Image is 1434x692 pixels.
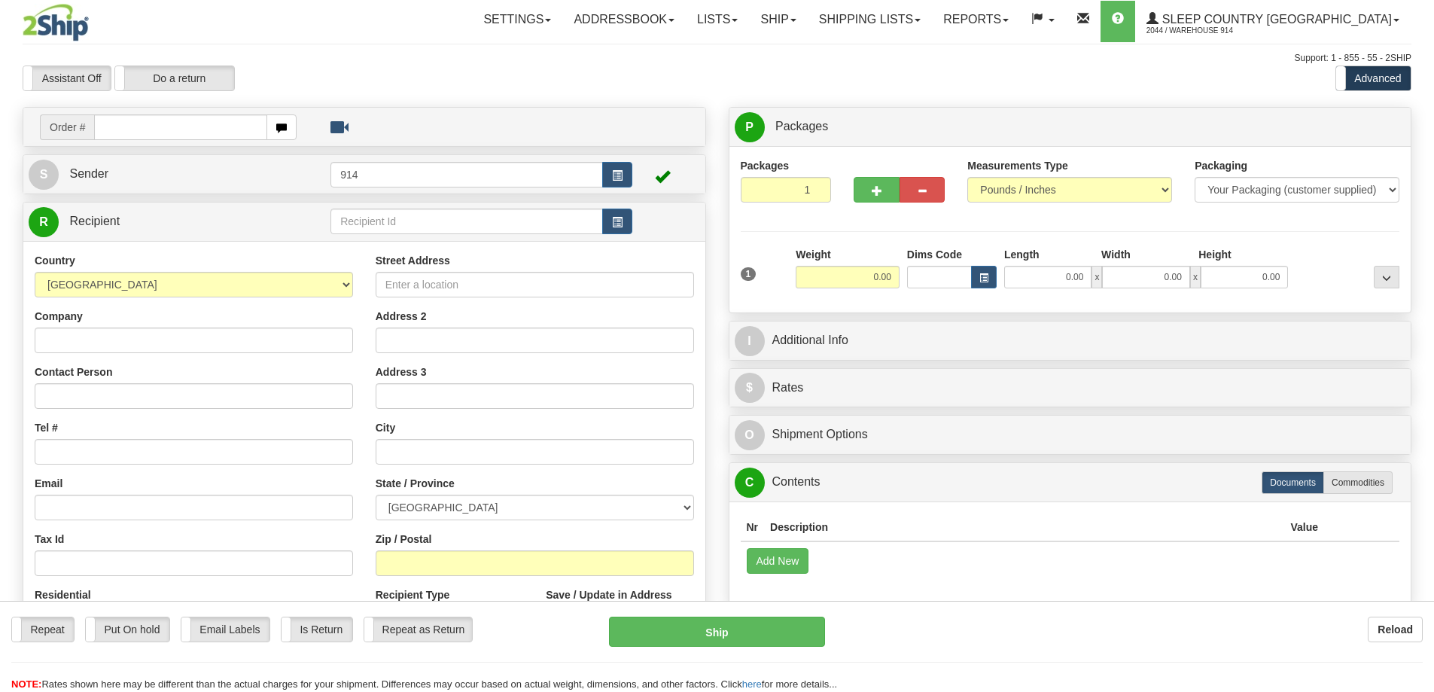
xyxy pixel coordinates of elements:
th: Nr [741,514,765,541]
label: Contact Person [35,364,112,380]
a: OShipment Options [735,419,1406,450]
span: C [735,468,765,498]
span: O [735,420,765,450]
label: Repeat [12,617,74,642]
span: Sleep Country [GEOGRAPHIC_DATA] [1158,13,1392,26]
a: Settings [472,1,562,42]
span: x [1190,266,1201,288]
label: Packaging [1195,158,1247,173]
a: Lists [686,1,749,42]
iframe: chat widget [1399,269,1432,422]
label: Address 2 [376,309,427,324]
button: Reload [1368,617,1423,642]
span: 2044 / Warehouse 914 [1146,23,1259,38]
a: here [742,678,762,690]
label: Weight [796,247,830,262]
a: Shipping lists [808,1,932,42]
span: R [29,207,59,237]
img: logo2044.jpg [23,4,89,41]
label: Height [1198,247,1232,262]
a: IAdditional Info [735,325,1406,356]
a: P Packages [735,111,1406,142]
input: Enter a location [376,272,694,297]
label: Email Labels [181,617,269,642]
label: Company [35,309,83,324]
label: Width [1101,247,1131,262]
a: Ship [749,1,807,42]
div: Support: 1 - 855 - 55 - 2SHIP [23,52,1411,65]
label: Measurements Type [967,158,1068,173]
label: Assistant Off [23,66,111,90]
label: Do a return [115,66,234,90]
label: Address 3 [376,364,427,380]
label: Dims Code [907,247,962,262]
label: Advanced [1336,66,1411,90]
th: Description [764,514,1284,541]
label: Documents [1262,471,1324,494]
label: Tel # [35,420,58,435]
label: Length [1004,247,1040,262]
span: Order # [40,114,94,140]
label: City [376,420,395,435]
a: S Sender [29,159,330,190]
span: Sender [69,167,108,180]
span: NOTE: [11,678,41,690]
input: Recipient Id [330,209,603,234]
span: I [735,326,765,356]
span: Recipient [69,215,120,227]
label: Commodities [1323,471,1393,494]
a: R Recipient [29,206,297,237]
span: x [1091,266,1102,288]
label: Tax Id [35,532,64,547]
label: Packages [741,158,790,173]
a: Sleep Country [GEOGRAPHIC_DATA] 2044 / Warehouse 914 [1135,1,1411,42]
th: Value [1284,514,1324,541]
input: Sender Id [330,162,603,187]
a: Addressbook [562,1,686,42]
b: Reload [1378,623,1413,636]
span: P [735,112,765,142]
label: State / Province [376,476,455,491]
label: Email [35,476,62,491]
button: Add New [747,548,809,574]
span: 1 [741,267,757,281]
a: $Rates [735,373,1406,404]
label: Is Return [282,617,352,642]
label: Country [35,253,75,268]
a: Reports [932,1,1020,42]
button: Ship [609,617,825,647]
a: CContents [735,467,1406,498]
label: Street Address [376,253,450,268]
label: Zip / Postal [376,532,432,547]
span: S [29,160,59,190]
span: $ [735,373,765,403]
label: Recipient Type [376,587,450,602]
label: Save / Update in Address Book [546,587,693,617]
label: Repeat as Return [364,617,472,642]
label: Residential [35,587,91,602]
label: Put On hold [86,617,169,642]
div: ... [1374,266,1399,288]
span: Packages [775,120,828,133]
